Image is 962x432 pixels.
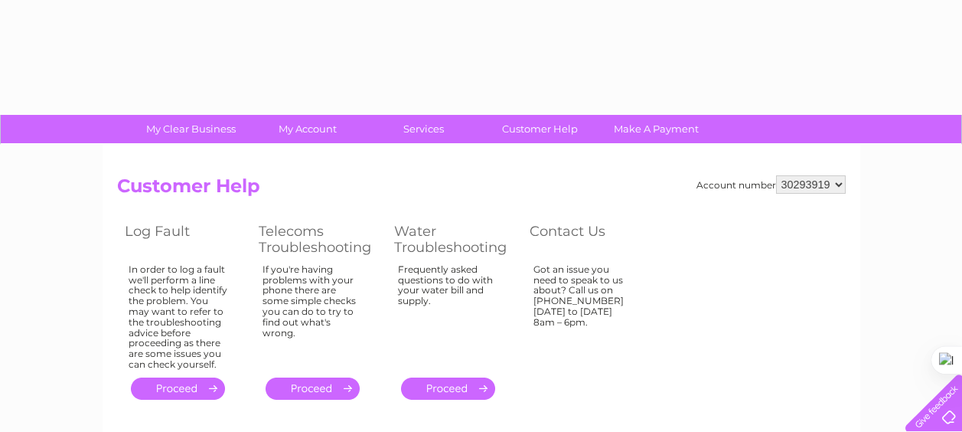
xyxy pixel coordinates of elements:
[266,378,360,400] a: .
[401,378,495,400] a: .
[117,219,251,260] th: Log Fault
[251,219,386,260] th: Telecoms Troubleshooting
[129,264,228,370] div: In order to log a fault we'll perform a line check to help identify the problem. You may want to ...
[398,264,499,364] div: Frequently asked questions to do with your water bill and supply.
[593,115,719,143] a: Make A Payment
[477,115,603,143] a: Customer Help
[386,219,522,260] th: Water Troubleshooting
[244,115,370,143] a: My Account
[522,219,656,260] th: Contact Us
[360,115,487,143] a: Services
[128,115,254,143] a: My Clear Business
[533,264,633,364] div: Got an issue you need to speak to us about? Call us on [PHONE_NUMBER] [DATE] to [DATE] 8am – 6pm.
[131,378,225,400] a: .
[696,175,846,194] div: Account number
[117,175,846,205] h2: Customer Help
[263,264,364,364] div: If you're having problems with your phone there are some simple checks you can do to try to find ...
